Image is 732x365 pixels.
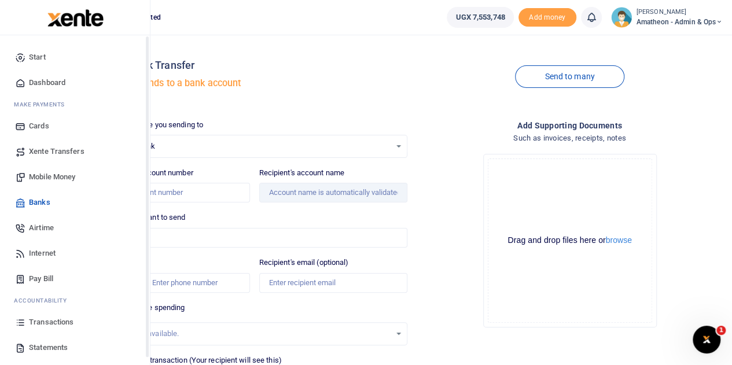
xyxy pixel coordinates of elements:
[9,190,141,215] a: Banks
[611,7,632,28] img: profile-user
[417,119,723,132] h4: Add supporting Documents
[606,236,632,244] button: browse
[447,7,513,28] a: UGX 7,553,748
[9,215,141,241] a: Airtime
[29,171,75,183] span: Mobile Money
[101,167,193,179] label: Recipient's account number
[110,141,391,152] span: Select a bank
[9,95,141,113] li: M
[259,273,407,293] input: Enter recipient email
[29,77,65,89] span: Dashboard
[518,8,576,27] li: Toup your wallet
[101,119,203,131] label: Which bank are you sending to
[518,12,576,21] a: Add money
[488,235,652,246] div: Drag and drop files here or
[101,78,407,89] h5: Transfer funds to a bank account
[9,70,141,95] a: Dashboard
[101,228,407,248] input: UGX
[9,266,141,292] a: Pay Bill
[417,132,723,145] h4: Such as invoices, receipts, notes
[101,59,407,72] h4: Local Bank Transfer
[455,12,505,23] span: UGX 7,553,748
[9,139,141,164] a: Xente Transfers
[259,183,407,202] input: Account name is automatically validated
[29,248,56,259] span: Internet
[518,8,576,27] span: Add money
[101,273,249,293] input: Enter phone number
[9,292,141,309] li: Ac
[29,120,49,132] span: Cards
[23,296,67,305] span: countability
[29,273,53,285] span: Pay Bill
[29,146,84,157] span: Xente Transfers
[20,100,65,109] span: ake Payments
[611,7,723,28] a: profile-user [PERSON_NAME] Amatheon - Admin & Ops
[442,7,518,28] li: Wallet ballance
[101,183,249,202] input: Enter account number
[46,13,104,21] a: logo-small logo-large logo-large
[9,335,141,360] a: Statements
[29,51,46,63] span: Start
[29,222,54,234] span: Airtime
[259,167,344,179] label: Recipient's account name
[9,241,141,266] a: Internet
[9,113,141,139] a: Cards
[483,154,657,327] div: File Uploader
[637,17,723,27] span: Amatheon - Admin & Ops
[259,257,349,268] label: Recipient's email (optional)
[9,45,141,70] a: Start
[716,326,726,335] span: 1
[9,309,141,335] a: Transactions
[637,8,723,17] small: [PERSON_NAME]
[47,9,104,27] img: logo-large
[29,316,73,328] span: Transactions
[29,197,50,208] span: Banks
[110,328,391,340] div: No options available.
[515,65,624,88] a: Send to many
[693,326,720,353] iframe: Intercom live chat
[29,342,68,353] span: Statements
[9,164,141,190] a: Mobile Money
